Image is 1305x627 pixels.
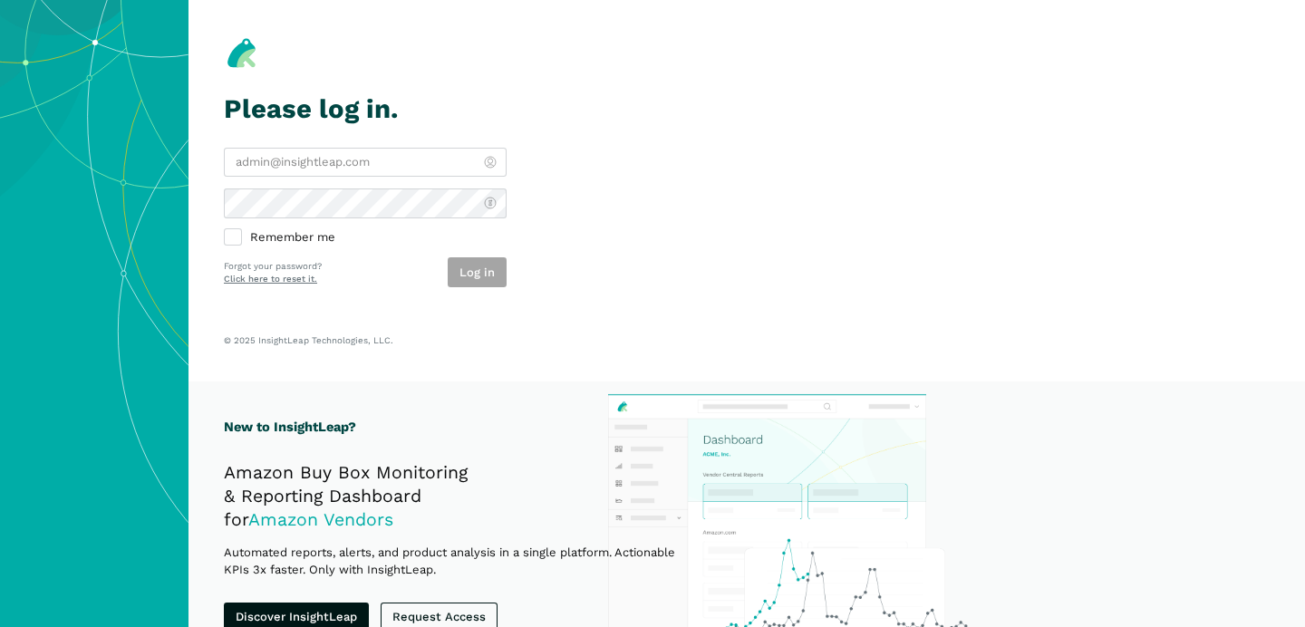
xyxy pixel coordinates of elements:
[224,417,695,438] h1: New to InsightLeap?
[224,544,695,579] p: Automated reports, alerts, and product analysis in a single platform. Actionable KPIs 3x faster. ...
[224,334,1270,346] p: © 2025 InsightLeap Technologies, LLC.
[224,274,317,284] a: Click here to reset it.
[224,260,322,274] p: Forgot your password?
[224,461,695,532] h2: Amazon Buy Box Monitoring & Reporting Dashboard for
[224,148,507,178] input: admin@insightleap.com
[248,509,393,530] span: Amazon Vendors
[224,94,507,124] h1: Please log in.
[224,230,507,246] label: Remember me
